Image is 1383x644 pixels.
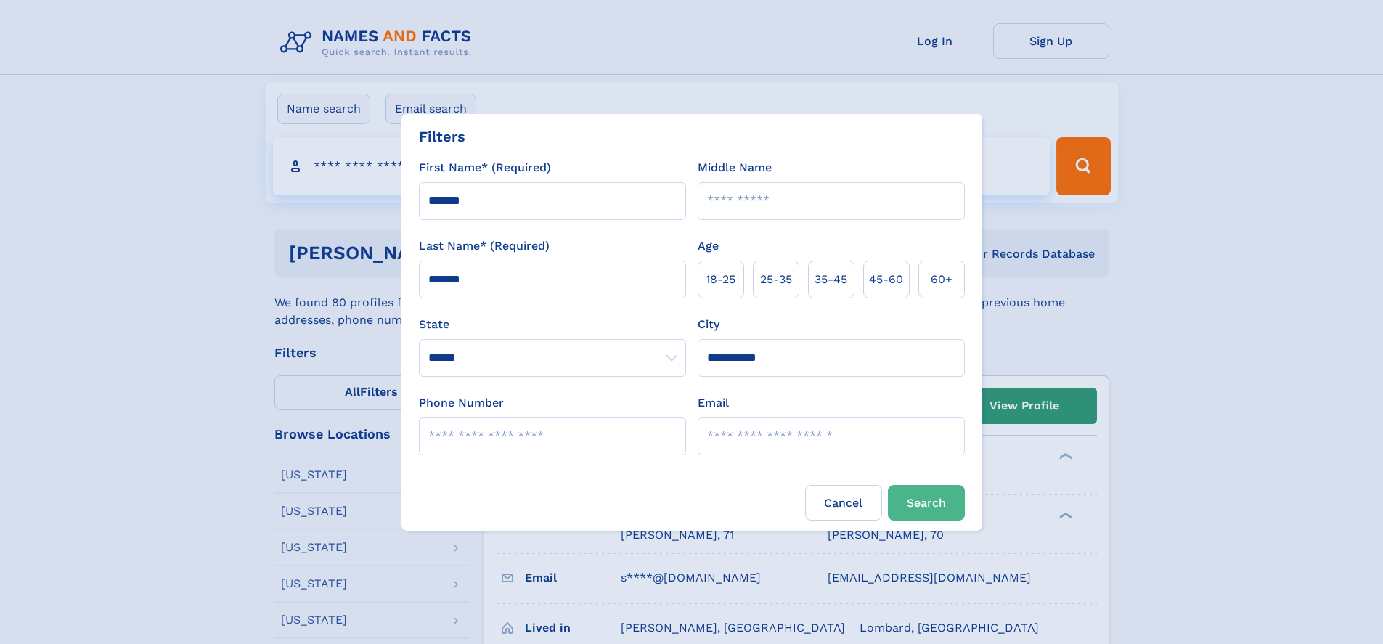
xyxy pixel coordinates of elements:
label: Phone Number [419,394,504,412]
button: Search [888,485,965,521]
label: Cancel [805,485,882,521]
span: 35‑45 [815,271,847,288]
span: 25‑35 [760,271,792,288]
label: Middle Name [698,159,772,176]
label: First Name* (Required) [419,159,551,176]
label: Email [698,394,729,412]
label: Age [698,237,719,255]
span: 45‑60 [869,271,903,288]
span: 18‑25 [706,271,735,288]
span: 60+ [931,271,952,288]
label: Last Name* (Required) [419,237,550,255]
label: State [419,316,686,333]
label: City [698,316,719,333]
div: Filters [419,126,465,147]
